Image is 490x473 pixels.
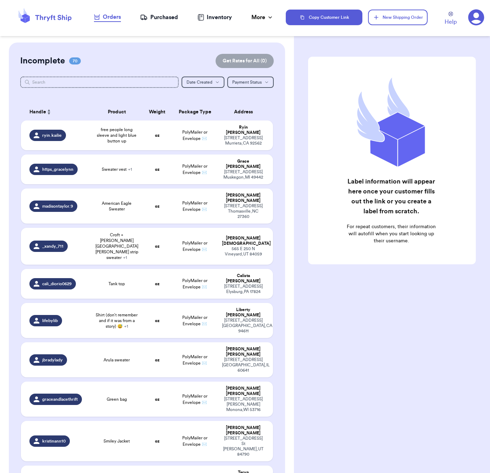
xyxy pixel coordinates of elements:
[222,386,265,396] div: [PERSON_NAME] [PERSON_NAME]
[222,284,265,294] div: [STREET_ADDRESS] Elysburg , PA 17824
[124,324,128,328] span: + 1
[46,108,52,116] button: Sort ascending
[104,438,130,444] span: Smiley Jacket
[155,282,160,286] strong: oz
[182,130,207,141] span: PolyMailer or Envelope ✉️
[368,10,428,25] button: New Shipping Order
[222,169,265,180] div: [STREET_ADDRESS] Muskegon , MI 49442
[222,318,265,334] div: [STREET_ADDRESS] [GEOGRAPHIC_DATA] , CA 94611
[42,203,73,209] span: madisontaylor.9
[222,246,265,257] div: 565 E 250 N Vineyard , UT 84059
[42,281,72,287] span: cali_diorio0629
[222,307,265,318] div: Liberty [PERSON_NAME]
[42,243,63,249] span: _xandy_711
[222,135,265,146] div: [STREET_ADDRESS] Murrieta , CA 92562
[155,319,160,323] strong: oz
[107,396,127,402] span: Green bag
[42,318,58,323] span: lifebylib
[345,223,438,244] p: For repeat customers, their information will autofill when you start looking up their username.
[186,80,212,84] span: Date Created
[102,167,132,172] span: Sweater vest
[29,108,46,116] span: Handle
[172,103,218,120] th: Package Type
[155,244,160,248] strong: oz
[20,77,179,88] input: Search
[227,77,274,88] button: Payment Status
[216,54,274,68] button: Get Rates for All (0)
[42,438,66,444] span: kristinann10
[123,255,127,260] span: + 1
[155,358,160,362] strong: oz
[251,13,274,22] div: More
[91,103,142,120] th: Product
[94,13,121,22] a: Orders
[104,357,130,363] span: Arula sweater
[345,176,438,216] h2: Label information will appear here once your customer fills out the link or you create a label fr...
[222,425,265,436] div: [PERSON_NAME] [PERSON_NAME]
[197,13,232,22] a: Inventory
[69,57,81,64] span: 70
[142,103,172,120] th: Weight
[222,125,265,135] div: Ryin [PERSON_NAME]
[182,241,207,252] span: PolyMailer or Envelope ✉️
[218,103,273,120] th: Address
[182,77,224,88] button: Date Created
[96,201,138,212] span: American Eagle Sweater
[182,394,207,405] span: PolyMailer or Envelope ✉️
[286,10,362,25] button: Copy Customer Link
[222,203,265,219] div: [STREET_ADDRESS] Thomasville , NC 27360
[42,133,62,138] span: ryin.kailie
[42,167,73,172] span: https_gracelynn
[222,159,265,169] div: Grace [PERSON_NAME]
[128,167,132,171] span: + 1
[182,164,207,175] span: PolyMailer or Envelope ✉️
[96,127,138,144] span: free people long sleeve and light blue button up
[445,12,457,26] a: Help
[94,13,121,21] div: Orders
[222,236,265,246] div: [PERSON_NAME] [DEMOGRAPHIC_DATA]
[222,357,265,373] div: [STREET_ADDRESS] [GEOGRAPHIC_DATA] , IL 60641
[182,201,207,212] span: PolyMailer or Envelope ✉️
[222,273,265,284] div: Calista [PERSON_NAME]
[222,396,265,412] div: [STREET_ADDRESS][PERSON_NAME] Monona , WI 53716
[140,13,178,22] a: Purchased
[95,232,138,260] span: Croft + [PERSON_NAME][GEOGRAPHIC_DATA][PERSON_NAME] strip sweater
[182,355,207,365] span: PolyMailer or Envelope ✉️
[155,167,160,171] strong: oz
[232,80,262,84] span: Payment Status
[155,204,160,208] strong: oz
[155,397,160,401] strong: oz
[20,55,65,67] h2: Incomplete
[155,439,160,443] strong: oz
[42,396,78,402] span: graceandlacethrift
[182,315,207,326] span: PolyMailer or Envelope ✉️
[155,133,160,137] strong: oz
[445,18,457,26] span: Help
[222,436,265,457] div: [STREET_ADDRESS] St [PERSON_NAME] , UT 84790
[108,281,125,287] span: Tank top
[42,357,63,363] span: jbradylady
[182,278,207,289] span: PolyMailer or Envelope ✉️
[222,193,265,203] div: [PERSON_NAME] [PERSON_NAME]
[222,347,265,357] div: [PERSON_NAME] [PERSON_NAME]
[182,436,207,446] span: PolyMailer or Envelope ✉️
[96,312,138,329] span: Shirt (don’t remember and if it was from a story) 😅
